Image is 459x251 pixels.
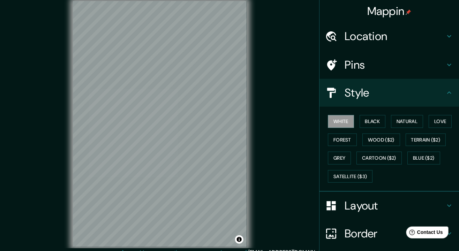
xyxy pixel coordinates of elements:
h4: Mappin [367,4,412,18]
button: Toggle attribution [235,235,243,244]
div: Pins [319,51,459,79]
div: Border [319,220,459,248]
div: Style [319,79,459,107]
div: Layout [319,192,459,220]
h4: Pins [345,58,445,72]
button: Forest [328,134,357,146]
button: Natural [391,115,423,128]
h4: Layout [345,199,445,213]
button: Love [429,115,452,128]
button: Satellite ($3) [328,170,373,183]
button: Cartoon ($2) [356,152,402,165]
canvas: Map [73,1,247,247]
iframe: Help widget launcher [397,224,451,243]
button: White [328,115,354,128]
button: Terrain ($2) [406,134,446,146]
button: Black [360,115,386,128]
h4: Location [345,29,445,43]
h4: Border [345,227,445,241]
div: Location [319,22,459,50]
button: Blue ($2) [407,152,440,165]
button: Wood ($2) [362,134,400,146]
button: Grey [328,152,351,165]
img: pin-icon.png [406,9,411,15]
h4: Style [345,86,445,100]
